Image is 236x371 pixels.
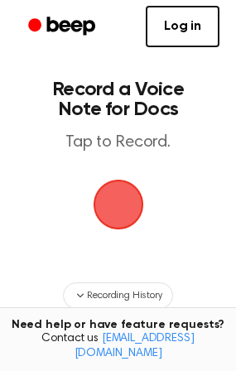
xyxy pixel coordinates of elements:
[10,332,226,361] span: Contact us
[63,282,172,309] button: Recording History
[146,6,219,47] a: Log in
[17,11,110,43] a: Beep
[75,333,195,359] a: [EMAIL_ADDRESS][DOMAIN_NAME]
[30,132,206,153] p: Tap to Record.
[87,288,161,303] span: Recording History
[30,79,206,119] h1: Record a Voice Note for Docs
[94,180,143,229] img: Beep Logo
